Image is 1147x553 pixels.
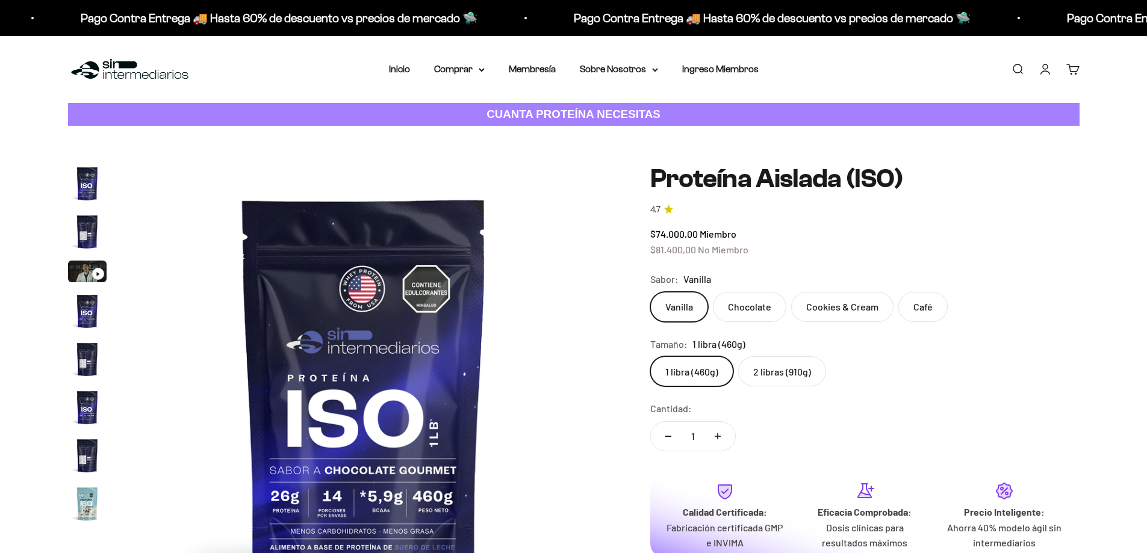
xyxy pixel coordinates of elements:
[68,340,107,378] img: Proteína Aislada (ISO)
[692,336,745,352] span: 1 libra (460g)
[698,244,748,255] span: No Miembro
[68,484,107,523] img: Proteína Aislada (ISO)
[68,436,107,475] img: Proteína Aislada (ISO)
[486,108,661,120] strong: CUANTA PROTEÍNA NECESITAS
[574,8,971,28] p: Pago Contra Entrega 🚚 Hasta 60% de descuento vs precios de mercado 🛸
[580,61,658,77] summary: Sobre Nosotros
[68,484,107,527] button: Ir al artículo 8
[650,203,1080,217] a: 4.74.7 de 5.0 estrellas
[68,103,1080,126] a: CUANTA PROTEÍNA NECESITAS
[650,401,692,416] label: Cantidad:
[650,228,698,239] span: $74.000,00
[68,164,107,206] button: Ir al artículo 1
[68,436,107,478] button: Ir al artículo 7
[509,64,556,74] a: Membresía
[68,261,107,286] button: Ir al artículo 3
[68,388,107,427] img: Proteína Aislada (ISO)
[944,520,1065,551] p: Ahorra 40% modelo ágil sin intermediarios
[964,506,1045,517] strong: Precio Inteligente:
[650,244,696,255] span: $81.400,00
[683,271,711,287] span: Vanilla
[650,164,1080,193] h1: Proteína Aislada (ISO)
[650,271,679,287] legend: Sabor:
[700,422,735,451] button: Aumentar cantidad
[804,520,925,551] p: Dosis clínicas para resultados máximos
[81,8,477,28] p: Pago Contra Entrega 🚚 Hasta 60% de descuento vs precios de mercado 🛸
[68,292,107,334] button: Ir al artículo 4
[818,506,912,517] strong: Eficacia Comprobada:
[68,212,107,255] button: Ir al artículo 2
[68,292,107,330] img: Proteína Aislada (ISO)
[68,212,107,251] img: Proteína Aislada (ISO)
[68,340,107,382] button: Ir al artículo 5
[665,520,785,551] p: Fabricación certificada GMP e INVIMA
[389,64,410,74] a: Inicio
[700,228,736,239] span: Miembro
[434,61,485,77] summary: Comprar
[683,506,767,517] strong: Calidad Certificada:
[650,203,661,217] span: 4.7
[651,422,686,451] button: Reducir cantidad
[68,164,107,203] img: Proteína Aislada (ISO)
[68,388,107,430] button: Ir al artículo 6
[650,336,688,352] legend: Tamaño:
[682,64,759,74] a: Ingreso Miembros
